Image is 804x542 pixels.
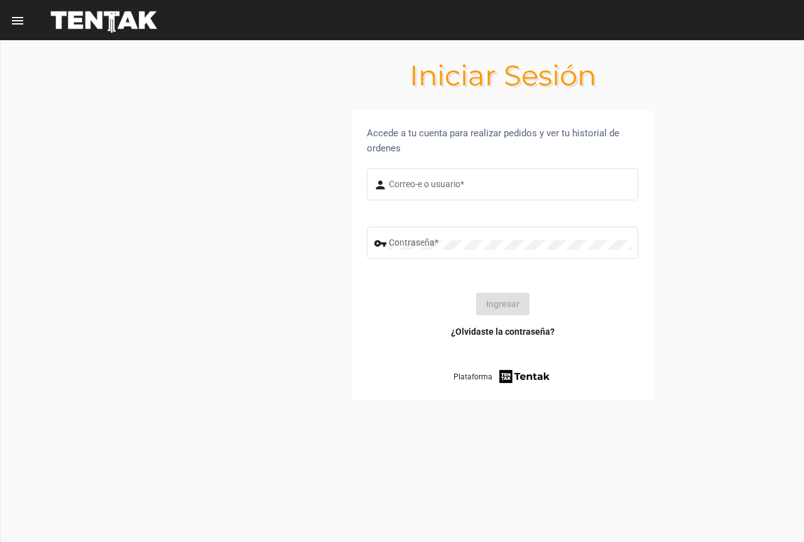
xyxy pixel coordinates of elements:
h1: Iniciar Sesión [201,65,804,85]
mat-icon: vpn_key [374,236,389,251]
a: ¿Olvidaste la contraseña? [451,325,555,338]
mat-icon: menu [10,13,25,28]
button: Ingresar [476,293,530,315]
a: Plataforma [454,368,552,385]
span: Plataforma [454,371,492,383]
div: Accede a tu cuenta para realizar pedidos y ver tu historial de ordenes [367,126,638,156]
img: tentak-firm.png [497,368,551,385]
mat-icon: person [374,178,389,193]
